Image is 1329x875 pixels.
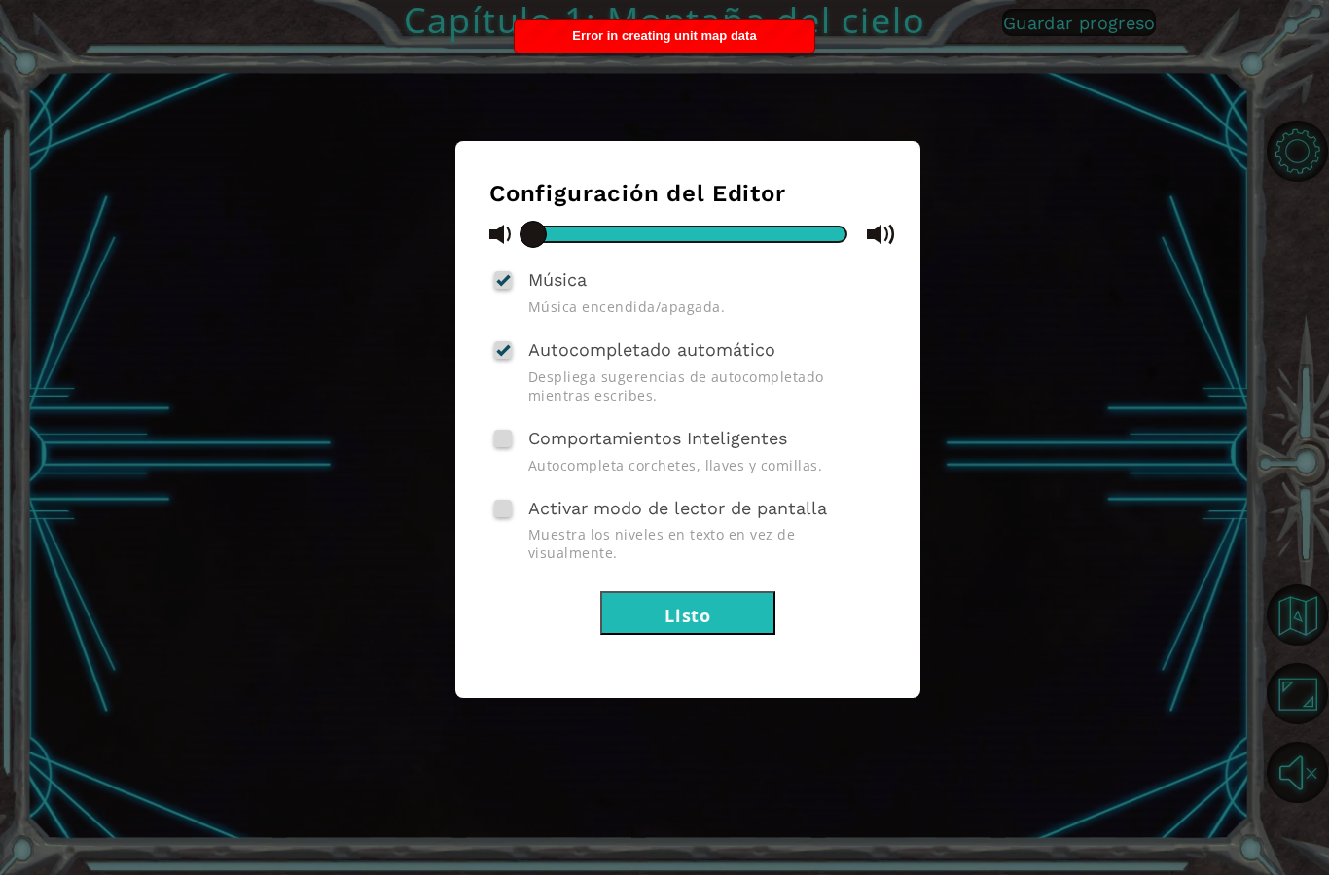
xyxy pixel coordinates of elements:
span: Comportamientos Inteligentes [528,428,787,448]
span: Música encendida/apagada. [528,297,886,316]
span: Activar modo de lector de pantalla [528,498,827,518]
button: Listo [600,591,775,635]
span: Autocompleta corchetes, llaves y comillas. [528,456,886,474]
span: Música [528,269,587,290]
span: Autocompletado automático [528,339,775,360]
span: Muestra los niveles en texto en vez de visualmente. [528,525,886,562]
span: Error in creating unit map data [572,28,756,43]
h3: Configuración del Editor [489,180,886,207]
span: Despliega sugerencias de autocompletado mientras escribes. [528,367,886,404]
